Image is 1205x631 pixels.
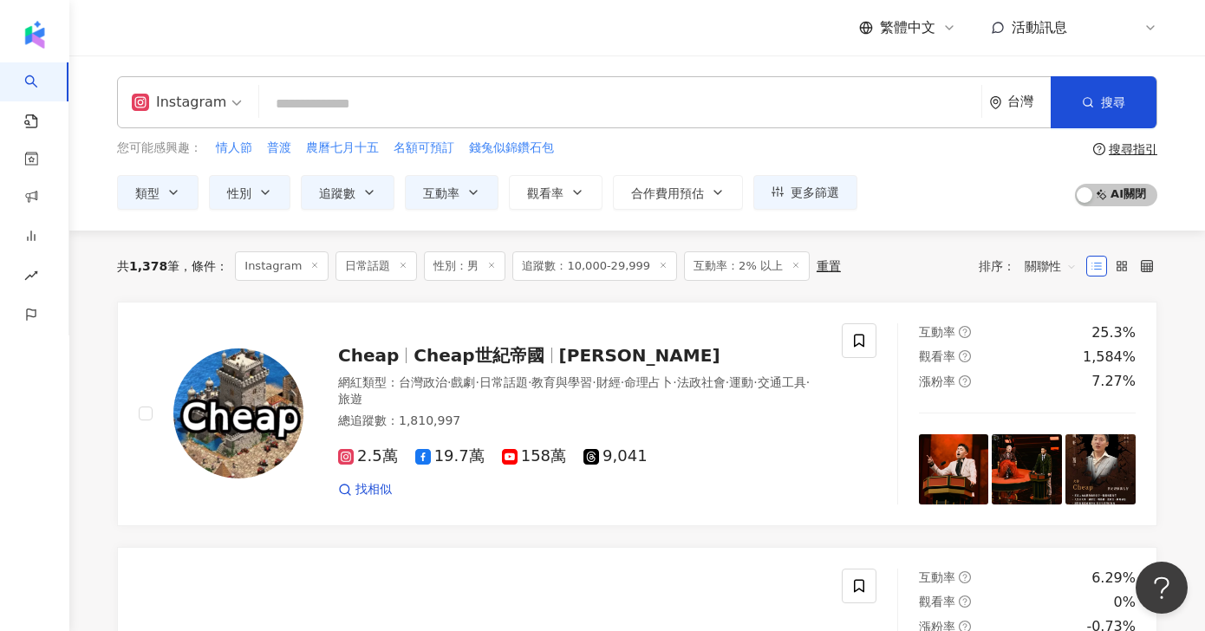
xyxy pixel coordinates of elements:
[117,140,202,157] span: 您可能感興趣：
[502,447,566,465] span: 158萬
[305,139,380,158] button: 農曆七月十五
[338,392,362,406] span: 旅遊
[24,258,38,297] span: rise
[919,349,955,363] span: 觀看率
[979,252,1086,280] div: 排序：
[394,140,454,157] span: 名額可預訂
[758,375,806,389] span: 交通工具
[405,175,498,210] button: 互動率
[21,21,49,49] img: logo icon
[469,140,554,157] span: 錢兔似錦鑽石包
[338,481,392,498] a: 找相似
[1083,348,1136,367] div: 1,584%
[592,375,596,389] span: ·
[677,375,726,389] span: 法政社會
[806,375,810,389] span: ·
[1115,18,1123,37] span: K
[512,251,677,281] span: 追蹤數：10,000-29,999
[596,375,621,389] span: 財經
[673,375,676,389] span: ·
[338,413,821,430] div: 總追蹤數 ： 1,810,997
[631,186,704,200] span: 合作費用預估
[959,595,971,608] span: question-circle
[959,326,971,338] span: question-circle
[729,375,753,389] span: 運動
[959,350,971,362] span: question-circle
[1051,76,1156,128] button: 搜尋
[129,259,167,273] span: 1,378
[509,175,602,210] button: 觀看率
[1109,142,1157,156] div: 搜尋指引
[919,595,955,608] span: 觀看率
[919,570,955,584] span: 互動率
[1114,593,1136,612] div: 0%
[992,434,1062,504] img: post-image
[424,251,505,281] span: 性別：男
[791,185,839,199] span: 更多篩選
[355,481,392,498] span: 找相似
[621,375,624,389] span: ·
[319,186,355,200] span: 追蹤數
[559,345,720,366] span: [PERSON_NAME]
[117,259,179,273] div: 共 筆
[753,375,757,389] span: ·
[1012,19,1067,36] span: 活動訊息
[132,88,226,116] div: Instagram
[1091,569,1136,588] div: 6.29%
[880,18,935,37] span: 繁體中文
[919,374,955,388] span: 漲粉率
[447,375,451,389] span: ·
[135,186,160,200] span: 類型
[1093,143,1105,155] span: question-circle
[414,345,544,366] span: Cheap世紀帝國
[1007,94,1051,109] div: 台灣
[1136,562,1188,614] iframe: Help Scout Beacon - Open
[338,374,821,408] div: 網紅類型 ：
[624,375,673,389] span: 命理占卜
[1091,323,1136,342] div: 25.3%
[1065,434,1136,504] img: post-image
[173,348,303,478] img: KOL Avatar
[613,175,743,210] button: 合作費用預估
[267,140,291,157] span: 普渡
[335,251,417,281] span: 日常話題
[959,375,971,387] span: question-circle
[684,251,810,281] span: 互動率：2% 以上
[227,186,251,200] span: 性別
[1025,252,1077,280] span: 關聯性
[959,571,971,583] span: question-circle
[468,139,555,158] button: 錢兔似錦鑽石包
[989,96,1002,109] span: environment
[399,375,447,389] span: 台灣政治
[451,375,475,389] span: 戲劇
[527,186,563,200] span: 觀看率
[475,375,479,389] span: ·
[306,140,379,157] span: 農曆七月十五
[179,259,228,273] span: 條件 ：
[117,175,199,210] button: 類型
[338,447,398,465] span: 2.5萬
[919,325,955,339] span: 互動率
[726,375,729,389] span: ·
[528,375,531,389] span: ·
[415,447,485,465] span: 19.7萬
[266,139,292,158] button: 普渡
[423,186,459,200] span: 互動率
[209,175,290,210] button: 性別
[583,447,648,465] span: 9,041
[753,175,857,210] button: 更多篩選
[817,259,841,273] div: 重置
[216,140,252,157] span: 情人節
[215,139,253,158] button: 情人節
[919,434,989,504] img: post-image
[1091,372,1136,391] div: 7.27%
[338,345,399,366] span: Cheap
[479,375,528,389] span: 日常話題
[24,62,59,130] a: search
[531,375,592,389] span: 教育與學習
[301,175,394,210] button: 追蹤數
[235,251,329,281] span: Instagram
[1101,95,1125,109] span: 搜尋
[393,139,455,158] button: 名額可預訂
[117,302,1157,526] a: KOL AvatarCheapCheap世紀帝國[PERSON_NAME]網紅類型：台灣政治·戲劇·日常話題·教育與學習·財經·命理占卜·法政社會·運動·交通工具·旅遊總追蹤數：1,810,99...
